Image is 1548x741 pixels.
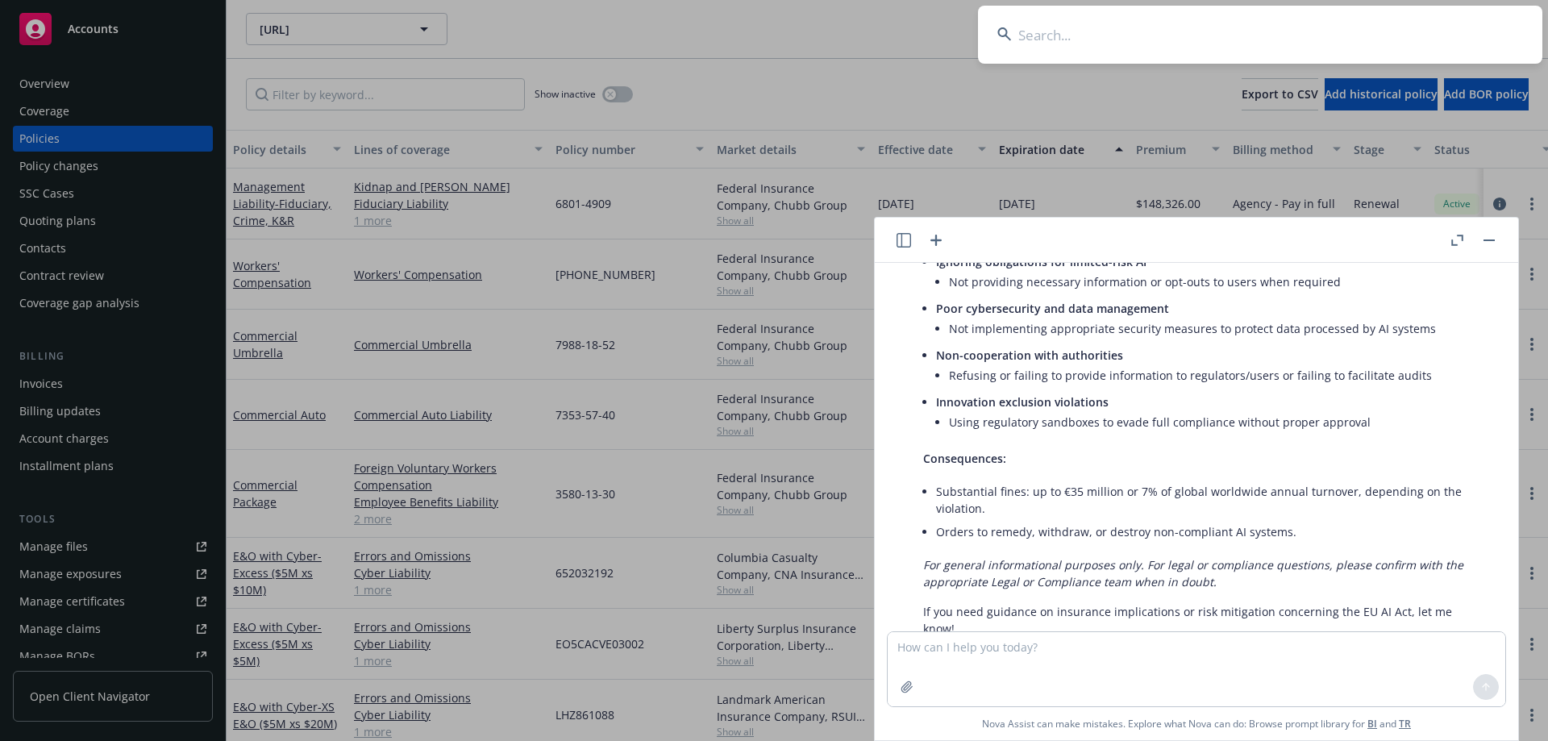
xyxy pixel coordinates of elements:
li: Not implementing appropriate security measures to protect data processed by AI systems [949,317,1483,340]
span: Non-cooperation with authorities [936,348,1123,363]
li: Not providing necessary information or opt-outs to users when required [949,270,1483,293]
li: Refusing or failing to provide information to regulators/users or failing to facilitate audits [949,364,1483,387]
a: TR [1399,717,1411,731]
p: If you need guidance on insurance implications or risk mitigation concerning the EU AI Act, let m... [923,603,1483,637]
span: Consequences: [923,451,1006,466]
span: Innovation exclusion violations [936,394,1109,410]
span: Poor cybersecurity and data management [936,301,1169,316]
li: Orders to remedy, withdraw, or destroy non-compliant AI systems. [936,520,1483,543]
a: BI [1367,717,1377,731]
li: Using regulatory sandboxes to evade full compliance without proper approval [949,410,1483,434]
input: Search... [978,6,1542,64]
span: Nova Assist can make mistakes. Explore what Nova can do: Browse prompt library for and [982,707,1411,740]
li: Substantial fines: up to €35 million or 7% of global worldwide annual turnover, depending on the ... [936,480,1483,520]
em: For general informational purposes only. For legal or compliance questions, please confirm with t... [923,557,1463,589]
